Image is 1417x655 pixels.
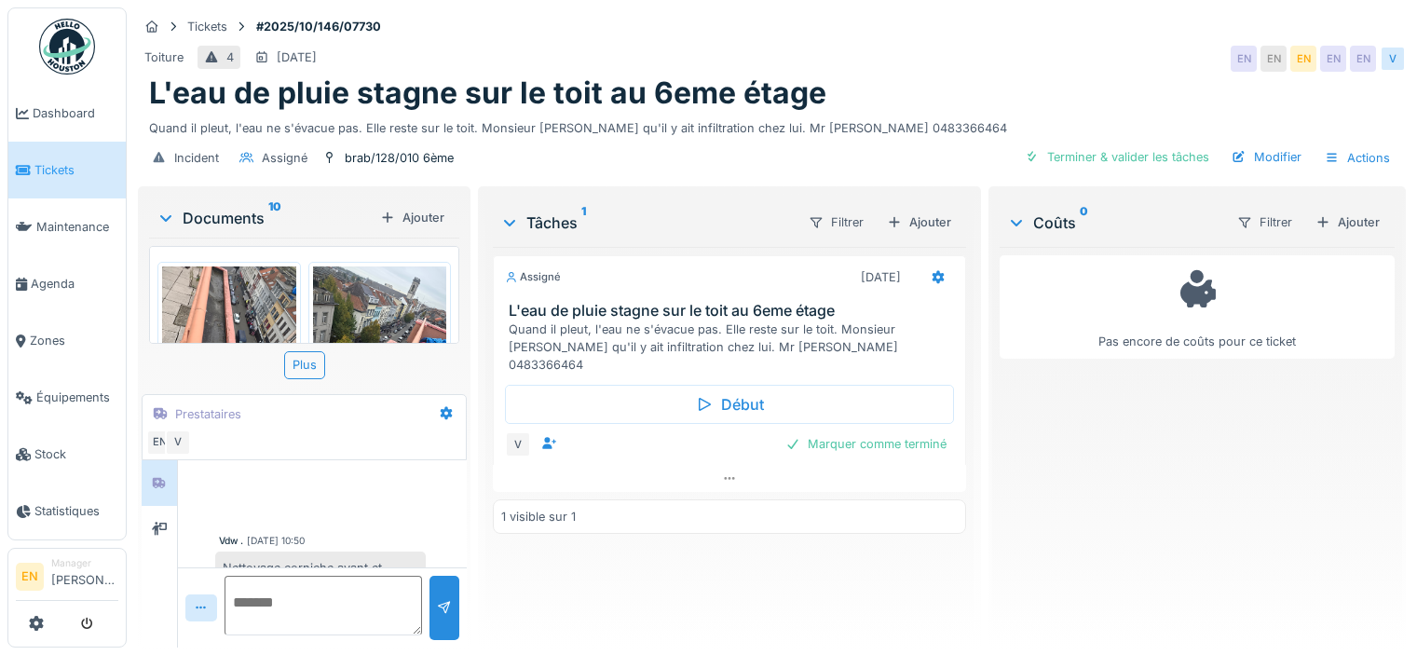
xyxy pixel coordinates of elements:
div: EN [1320,46,1346,72]
div: EN [1231,46,1257,72]
a: Agenda [8,255,126,312]
img: Badge_color-CXgf-gQk.svg [39,19,95,75]
div: Assigné [505,269,561,285]
a: Zones [8,312,126,369]
a: Équipements [8,369,126,426]
h3: L'eau de pluie stagne sur le toit au 6eme étage [509,302,958,320]
div: Coûts [1007,212,1221,234]
div: Ajouter [1308,210,1387,235]
div: 1 visible sur 1 [501,508,576,525]
div: EN [146,430,172,456]
div: Manager [51,556,118,570]
sup: 0 [1080,212,1088,234]
div: Modifier [1224,144,1309,170]
div: Plus [284,351,325,378]
div: 4 [226,48,234,66]
div: V [165,430,191,456]
span: Maintenance [36,218,118,236]
div: Tâches [500,212,793,234]
h1: L'eau de pluie stagne sur le toit au 6eme étage [149,75,826,111]
div: Terminer & valider les tâches [1017,144,1217,170]
span: Équipements [36,389,118,406]
div: brab/128/010 6ème [345,149,454,167]
div: Marquer comme terminé [778,431,954,457]
div: Début [505,385,954,424]
div: Ajouter [373,205,452,230]
div: EN [1260,46,1287,72]
a: EN Manager[PERSON_NAME] [16,556,118,601]
div: Toiture [144,48,184,66]
div: Tickets [187,18,227,35]
div: [DATE] 10:50 [247,534,305,548]
li: EN [16,563,44,591]
div: Filtrer [800,209,872,236]
div: Documents [157,207,373,229]
div: Quand il pleut, l'eau ne s'évacue pas. Elle reste sur le toit. Monsieur [PERSON_NAME] qu'il y ait... [509,321,958,375]
span: Zones [30,332,118,349]
a: Tickets [8,142,126,198]
a: Statistiques [8,483,126,539]
li: [PERSON_NAME] [51,556,118,596]
div: Assigné [262,149,307,167]
sup: 1 [581,212,586,234]
div: Incident [174,149,219,167]
div: [DATE] [861,268,901,286]
span: Agenda [31,275,118,293]
div: EN [1350,46,1376,72]
div: EN [1290,46,1316,72]
div: Vdw . [219,534,243,548]
div: Pas encore de coûts pour ce ticket [1012,264,1383,350]
div: Filtrer [1229,209,1301,236]
span: Statistiques [34,502,118,520]
img: sgfzkpps6kzr0zpxd9a07btq3q0j [313,266,447,444]
a: Stock [8,426,126,483]
a: Maintenance [8,198,126,255]
img: g1bvo7djbn2emg39wasz9tgyulxu [162,266,296,444]
div: V [1380,46,1406,72]
div: Quand il pleut, l'eau ne s'évacue pas. Elle reste sur le toit. Monsieur [PERSON_NAME] qu'il y ait... [149,112,1395,137]
a: Dashboard [8,85,126,142]
div: [DATE] [277,48,317,66]
div: Actions [1316,144,1398,171]
div: Prestataires [175,405,241,423]
span: Stock [34,445,118,463]
sup: 10 [268,207,281,229]
span: Tickets [34,161,118,179]
div: Ajouter [879,210,959,235]
strong: #2025/10/146/07730 [249,18,388,35]
span: Dashboard [33,104,118,122]
div: V [505,431,531,457]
